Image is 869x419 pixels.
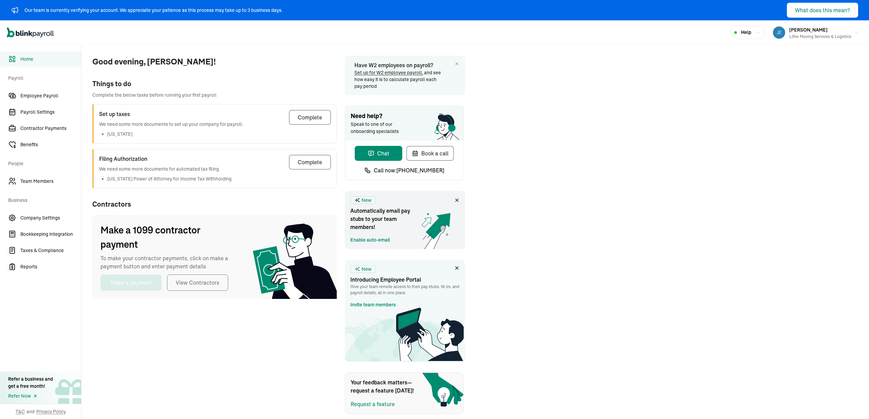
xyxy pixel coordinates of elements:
button: What does this mean? [787,3,858,18]
p: and see how easy it is to calculate payroll each pay period [354,69,445,90]
span: New [362,197,371,204]
button: [PERSON_NAME]Lithe Moving Services & Logistics [770,24,862,41]
nav: Global [7,23,54,42]
div: Our team is currently verifying your account. We appreciate your patience as this process may tak... [24,7,282,14]
div: Refer a business and get a free month! [8,376,53,390]
span: T&C [16,408,25,415]
span: Company Settings [20,214,81,222]
h3: Introducing Employee Portal [350,275,460,284]
span: Contractor Payments [20,125,81,132]
span: Speak to one of our onboarding specialists [351,121,408,135]
div: What does this mean? [795,6,850,14]
span: Reports [20,263,81,270]
div: Complete [298,158,322,166]
button: View Contractors [167,274,228,291]
span: Payroll [8,68,77,87]
div: Lithe Moving Services & Logistics [789,34,851,40]
span: To make your contractor payments, click on make a payment button and enter payment details [100,254,236,270]
button: Complete [289,110,331,125]
span: Business [8,190,77,209]
a: Enable auto-email [350,236,390,244]
button: Book a call [406,146,454,161]
li: [US_STATE] [107,131,243,138]
span: Home [20,56,81,63]
span: Taxes & Compliance [20,247,81,254]
li: [US_STATE] Power of Attorney for Income Tax Withholding [107,175,232,183]
span: New [362,266,371,273]
span: Team Members [20,178,81,185]
div: Book a call [412,149,448,157]
span: Bookkeeping Integration [20,231,81,238]
span: Have W2 employees on payroll? [354,61,433,69]
button: Complete [289,155,331,170]
span: Employee Payroll [20,92,81,99]
span: [PERSON_NAME] [789,27,828,33]
span: Make a 1099 contractor payment [100,223,236,251]
button: Chat [355,146,402,161]
span: Call now: [PHONE_NUMBER] [374,166,444,174]
div: Complete [298,113,322,121]
span: Benefits [20,141,81,148]
span: Privacy Policy [36,408,66,415]
span: Automatically email pay stubs to your team members! [350,207,418,231]
button: Make a payment [100,274,162,291]
span: Payroll Settings [20,109,81,116]
div: Chat [368,149,389,157]
span: Complete the below tasks before running your first payroll [92,92,337,99]
div: Things to do [92,79,337,89]
p: We need some more documents for automated tax filing [99,166,232,173]
span: Need help? [351,112,458,121]
iframe: Chat Widget [835,386,869,419]
span: Help [741,29,751,36]
h3: Filing Authorization [99,155,232,163]
a: Invite team members [350,301,396,308]
button: Request a feature [351,400,395,408]
button: Help [730,26,765,39]
span: People [8,153,77,172]
span: Good evening, [PERSON_NAME]! [92,56,337,68]
a: Refer Now [8,393,53,400]
p: We need some more documents to set up your company for payroll. [99,121,243,128]
h3: Set up taxes [99,110,243,118]
span: Your feedback matters—request a feature [DATE]! [351,378,419,395]
a: Set up for W2 employee payroll, [354,70,423,76]
p: Give your team remote access to their pay stubs, W‑2s, and payroll details, all in one place. [350,284,460,296]
span: Contractors [92,199,337,209]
